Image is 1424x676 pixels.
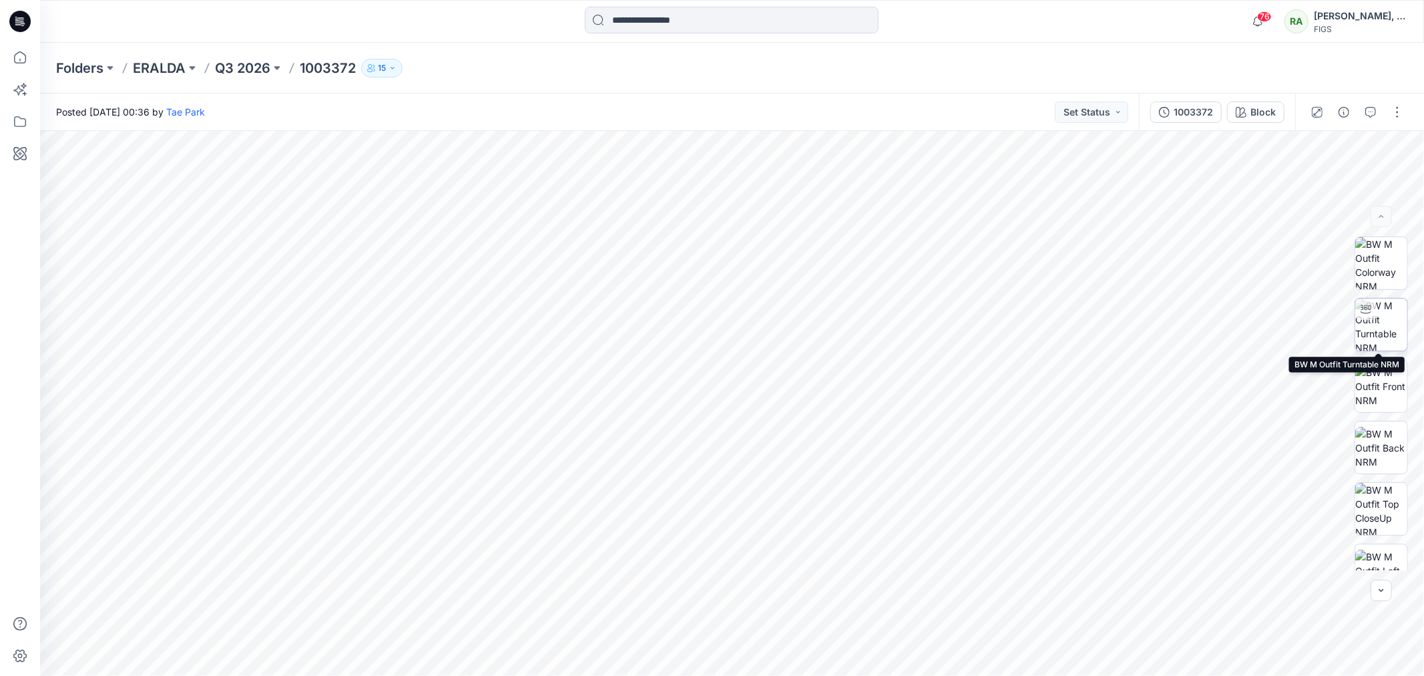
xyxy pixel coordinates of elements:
[56,59,103,77] a: Folders
[1355,550,1407,592] img: BW M Outfit Left NRM
[1355,427,1407,469] img: BW M Outfit Back NRM
[1284,9,1309,33] div: RA
[1227,102,1284,123] button: Block
[361,59,403,77] button: 15
[1355,483,1407,535] img: BW M Outfit Top CloseUp NRM
[1250,105,1276,120] div: Block
[166,106,205,118] a: Tae Park
[378,61,386,75] p: 15
[1150,102,1222,123] button: 1003372
[1314,24,1407,34] div: FIGS
[1355,365,1407,407] img: BW M Outfit Front NRM
[1174,105,1213,120] div: 1003372
[1355,237,1407,289] img: BW M Outfit Colorway NRM
[1257,11,1272,22] span: 76
[133,59,186,77] a: ERALDA
[300,59,356,77] p: 1003372
[1355,299,1407,351] img: BW M Outfit Turntable NRM
[1333,102,1355,123] button: Details
[215,59,270,77] a: Q3 2026
[56,105,205,119] span: Posted [DATE] 00:36 by
[1314,8,1407,24] div: [PERSON_NAME], [PERSON_NAME]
